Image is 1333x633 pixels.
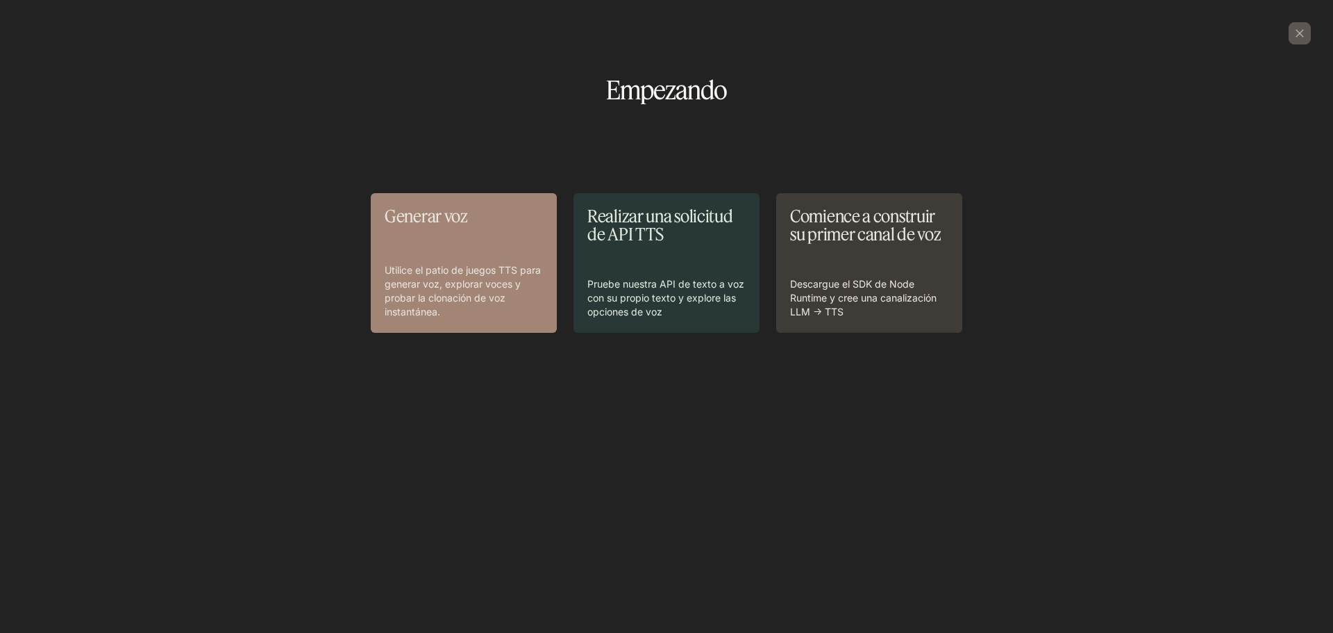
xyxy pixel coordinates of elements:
[790,206,941,245] font: Comience a construir su primer canal de voz
[371,193,557,333] a: Generar vozUtilice el patio de juegos TTS para generar voz, explorar voces y probar la clonación ...
[385,206,468,227] font: Generar voz
[587,206,732,245] font: Realizar una solicitud de API TTS
[606,74,727,106] font: Empezando
[776,193,962,333] a: Comience a construir su primer canal de vozDescargue el SDK de Node Runtime y cree una canalizaci...
[573,193,760,333] a: Realizar una solicitud de API TTSPruebe nuestra API de texto a voz con su propio texto y explore ...
[587,278,744,318] font: Pruebe nuestra API de texto a voz con su propio texto y explore las opciones de voz
[790,278,937,318] font: Descargue el SDK de Node Runtime y cree una canalización LLM → TTS
[385,264,541,318] font: Utilice el patio de juegos TTS para generar voz, explorar voces y probar la clonación de voz inst...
